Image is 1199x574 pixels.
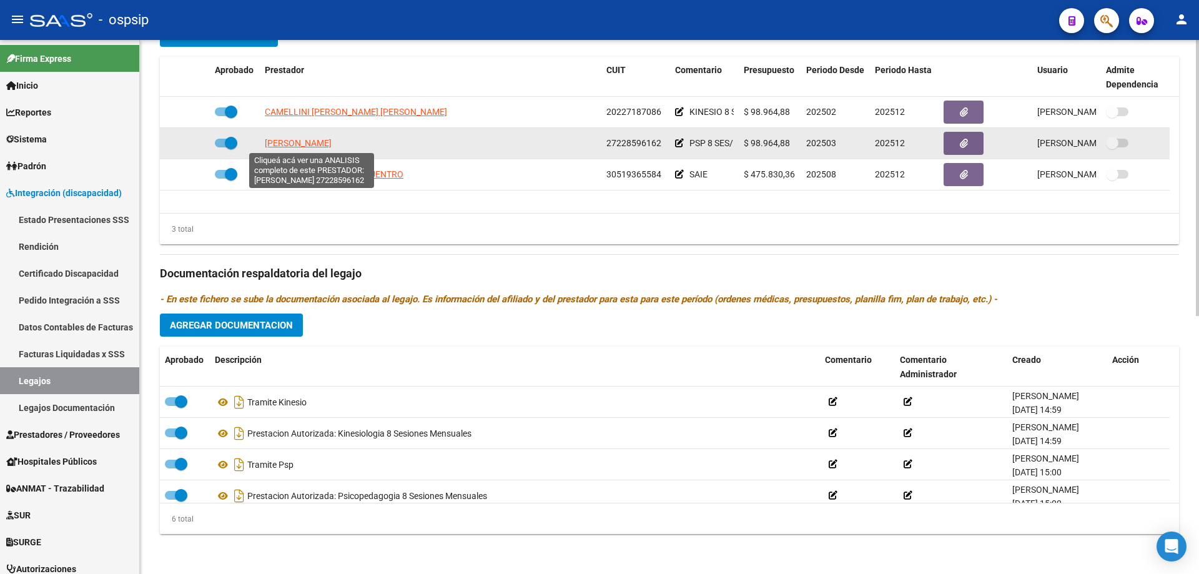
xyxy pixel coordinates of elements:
span: Sistema [6,132,47,146]
datatable-header-cell: Comentario [820,347,895,388]
datatable-header-cell: Acción [1107,347,1170,388]
span: 202503 [806,138,836,148]
span: SURGE [6,535,41,549]
div: 3 total [160,222,194,236]
span: ASOCIACION CIVIL MI ENCUENTRO [265,169,403,179]
span: [PERSON_NAME] [DATE] [1037,169,1135,179]
datatable-header-cell: Aprobado [210,57,260,98]
datatable-header-cell: CUIT [601,57,670,98]
datatable-header-cell: Periodo Desde [801,57,870,98]
span: Aprobado [165,355,204,365]
span: 202512 [875,169,905,179]
span: [DATE] 14:59 [1012,405,1062,415]
span: [PERSON_NAME] [DATE] [1037,107,1135,117]
span: Reportes [6,106,51,119]
span: CUIT [606,65,626,75]
span: [PERSON_NAME] [1012,391,1079,401]
span: [DATE] 15:00 [1012,467,1062,477]
i: Descargar documento [231,392,247,412]
span: 202512 [875,138,905,148]
span: 30519365584 [606,169,661,179]
span: Presupuesto [744,65,794,75]
span: Usuario [1037,65,1068,75]
span: [DATE] 14:59 [1012,436,1062,446]
i: Descargar documento [231,455,247,475]
span: Prestadores / Proveedores [6,428,120,442]
span: KINESIO 8 SES/MES [689,107,767,117]
span: 20227187086 [606,107,661,117]
span: Comentario [825,355,872,365]
span: [PERSON_NAME] [DATE] [1037,138,1135,148]
span: - ospsip [99,6,149,34]
span: Prestador [265,65,304,75]
span: Padrón [6,159,46,173]
span: Periodo Desde [806,65,864,75]
span: CAMELLINI [PERSON_NAME] [PERSON_NAME] [265,107,447,117]
span: 202508 [806,169,836,179]
div: 6 total [160,512,194,526]
i: Descargar documento [231,423,247,443]
datatable-header-cell: Aprobado [160,347,210,388]
span: [PERSON_NAME] [1012,485,1079,495]
div: Tramite Psp [215,455,815,475]
datatable-header-cell: Prestador [260,57,601,98]
span: PSP 8 SES/MES [689,138,751,148]
div: Prestacion Autorizada: Psicopedagogia 8 Sesiones Mensuales [215,486,815,506]
datatable-header-cell: Admite Dependencia [1101,57,1170,98]
span: Agregar Documentacion [170,320,293,331]
i: Descargar documento [231,486,247,506]
datatable-header-cell: Comentario [670,57,739,98]
span: Acción [1112,355,1139,365]
span: ANMAT - Trazabilidad [6,482,104,495]
span: Comentario [675,65,722,75]
span: SUR [6,508,31,522]
span: Integración (discapacidad) [6,186,122,200]
button: Agregar Documentacion [160,314,303,337]
datatable-header-cell: Usuario [1032,57,1101,98]
i: - En este fichero se sube la documentación asociada al legajo. Es información del afiliado y del ... [160,294,997,305]
span: 27228596162 [606,138,661,148]
span: Admite Dependencia [1106,65,1158,89]
datatable-header-cell: Comentario Administrador [895,347,1007,388]
datatable-header-cell: Creado [1007,347,1107,388]
span: SAIE [689,169,708,179]
span: Periodo Hasta [875,65,932,75]
span: 202502 [806,107,836,117]
mat-icon: person [1174,12,1189,27]
span: Inicio [6,79,38,92]
span: [PERSON_NAME] [1012,422,1079,432]
span: [PERSON_NAME] [1012,453,1079,463]
div: Prestacion Autorizada: Kinesiologia 8 Sesiones Mensuales [215,423,815,443]
span: Aprobado [215,65,254,75]
span: 202512 [875,107,905,117]
span: Firma Express [6,52,71,66]
h3: Documentación respaldatoria del legajo [160,265,1179,282]
datatable-header-cell: Descripción [210,347,820,388]
span: $ 98.964,88 [744,138,790,148]
datatable-header-cell: Presupuesto [739,57,801,98]
span: [DATE] 15:00 [1012,498,1062,508]
span: Descripción [215,355,262,365]
span: $ 475.830,36 [744,169,795,179]
span: Creado [1012,355,1041,365]
span: $ 98.964,88 [744,107,790,117]
span: [PERSON_NAME] [265,138,332,148]
div: Open Intercom Messenger [1157,532,1187,562]
datatable-header-cell: Periodo Hasta [870,57,939,98]
span: Comentario Administrador [900,355,957,379]
mat-icon: menu [10,12,25,27]
span: Hospitales Públicos [6,455,97,468]
div: Tramite Kinesio [215,392,815,412]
